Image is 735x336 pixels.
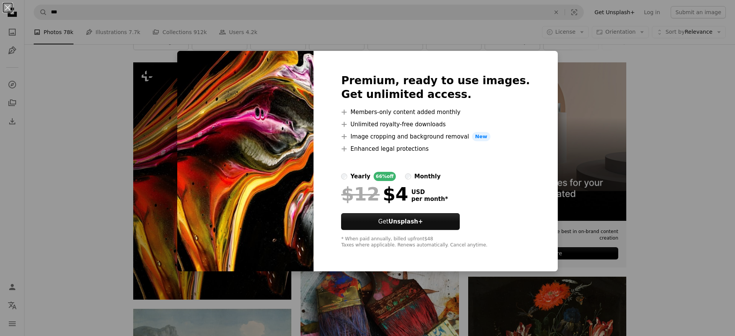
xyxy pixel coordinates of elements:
[341,120,530,129] li: Unlimited royalty-free downloads
[177,51,314,271] img: premium_photo-1664272436668-78437b92929e
[414,172,441,181] div: monthly
[341,74,530,101] h2: Premium, ready to use images. Get unlimited access.
[374,172,396,181] div: 66% off
[341,144,530,153] li: Enhanced legal protections
[411,189,448,196] span: USD
[389,218,423,225] strong: Unsplash+
[411,196,448,202] span: per month *
[350,172,370,181] div: yearly
[341,213,460,230] button: GetUnsplash+
[341,108,530,117] li: Members-only content added monthly
[341,184,408,204] div: $4
[341,236,530,248] div: * When paid annually, billed upfront $48 Taxes where applicable. Renews automatically. Cancel any...
[472,132,490,141] span: New
[405,173,411,179] input: monthly
[341,173,347,179] input: yearly66%off
[341,184,379,204] span: $12
[341,132,530,141] li: Image cropping and background removal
